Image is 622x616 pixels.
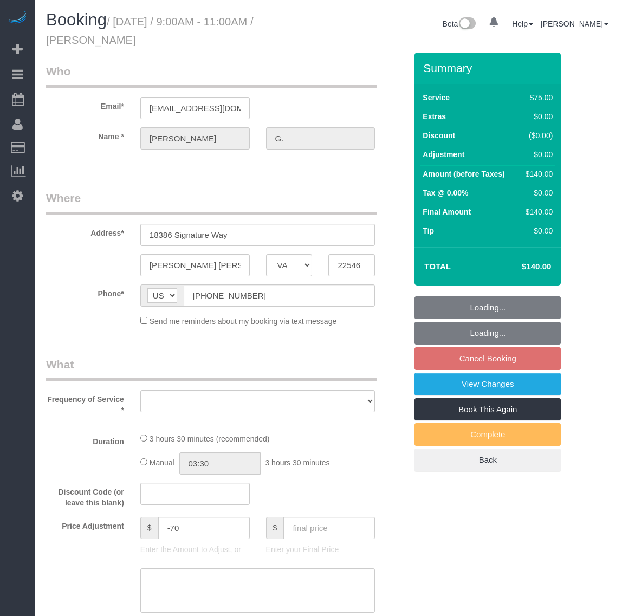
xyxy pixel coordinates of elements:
[423,187,468,198] label: Tax @ 0.00%
[140,97,250,119] input: Email*
[521,149,553,160] div: $0.00
[266,127,375,150] input: Last Name*
[423,225,434,236] label: Tip
[423,149,464,160] label: Adjustment
[521,130,553,141] div: ($0.00)
[414,373,561,395] a: View Changes
[414,449,561,471] a: Back
[38,390,132,416] label: Frequency of Service *
[489,262,551,271] h4: $140.00
[140,517,158,539] span: $
[458,17,476,31] img: New interface
[541,20,608,28] a: [PERSON_NAME]
[423,92,450,103] label: Service
[184,284,375,307] input: Phone*
[38,432,132,447] label: Duration
[423,168,504,179] label: Amount (before Taxes)
[521,111,553,122] div: $0.00
[266,544,375,555] p: Enter your Final Price
[150,435,270,443] span: 3 hours 30 minutes (recommended)
[38,284,132,299] label: Phone*
[521,168,553,179] div: $140.00
[46,10,107,29] span: Booking
[140,254,250,276] input: City*
[423,111,446,122] label: Extras
[521,206,553,217] div: $140.00
[38,224,132,238] label: Address*
[424,262,451,271] strong: Total
[423,130,455,141] label: Discount
[328,254,375,276] input: Zip Code*
[414,398,561,421] a: Book This Again
[46,63,377,88] legend: Who
[7,11,28,26] img: Automaid Logo
[423,206,471,217] label: Final Amount
[283,517,375,539] input: final price
[521,225,553,236] div: $0.00
[46,16,254,46] small: / [DATE] / 9:00AM - 11:00AM / [PERSON_NAME]
[512,20,533,28] a: Help
[266,517,284,539] span: $
[423,62,555,74] h3: Summary
[46,190,377,215] legend: Where
[150,317,337,326] span: Send me reminders about my booking via text message
[585,579,611,605] iframe: Intercom live chat
[265,458,329,467] span: 3 hours 30 minutes
[38,97,132,112] label: Email*
[150,458,174,467] span: Manual
[38,517,132,531] label: Price Adjustment
[521,92,553,103] div: $75.00
[38,483,132,508] label: Discount Code (or leave this blank)
[521,187,553,198] div: $0.00
[140,544,250,555] p: Enter the Amount to Adjust, or
[443,20,476,28] a: Beta
[140,127,250,150] input: First Name*
[38,127,132,142] label: Name *
[46,356,377,381] legend: What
